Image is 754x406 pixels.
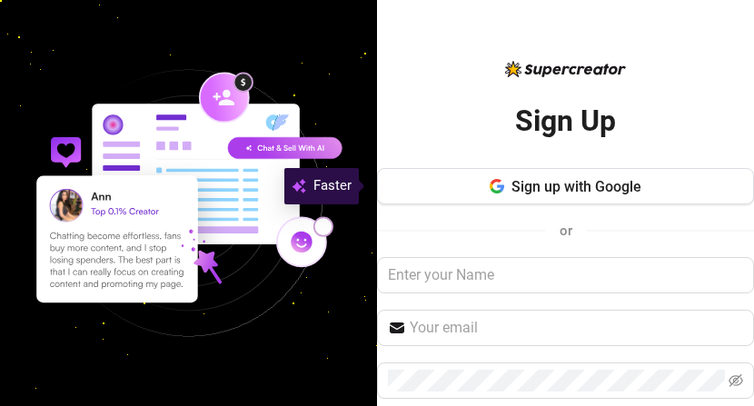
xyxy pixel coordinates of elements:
span: Sign up with Google [511,178,641,195]
input: Your email [410,317,743,339]
button: Sign up with Google [377,168,754,204]
img: svg%3e [292,175,306,197]
span: eye-invisible [729,373,743,388]
input: Enter your Name [377,257,754,293]
span: or [560,223,572,239]
span: Faster [313,175,352,197]
h2: Sign Up [515,103,616,140]
img: logo-BBDzfeDw.svg [505,61,626,77]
